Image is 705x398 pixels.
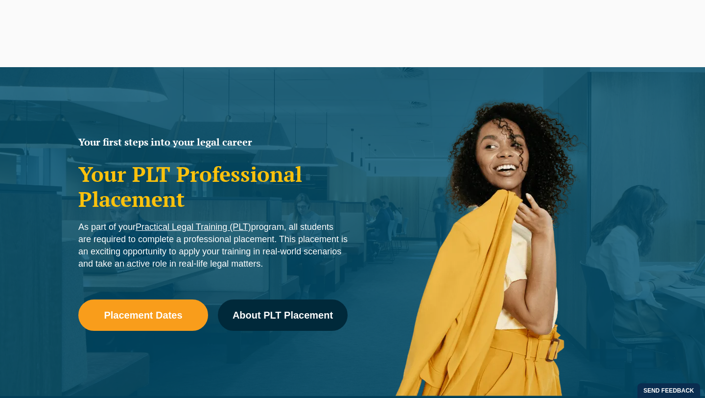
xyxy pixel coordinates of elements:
[78,162,348,211] h1: Your PLT Professional Placement
[104,310,182,320] span: Placement Dates
[78,222,348,269] span: As part of your program, all students are required to complete a professional placement. This pla...
[78,137,348,147] h2: Your first steps into your legal career
[136,222,251,232] a: Practical Legal Training (PLT)
[78,299,208,331] a: Placement Dates
[218,299,348,331] a: About PLT Placement
[233,310,333,320] span: About PLT Placement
